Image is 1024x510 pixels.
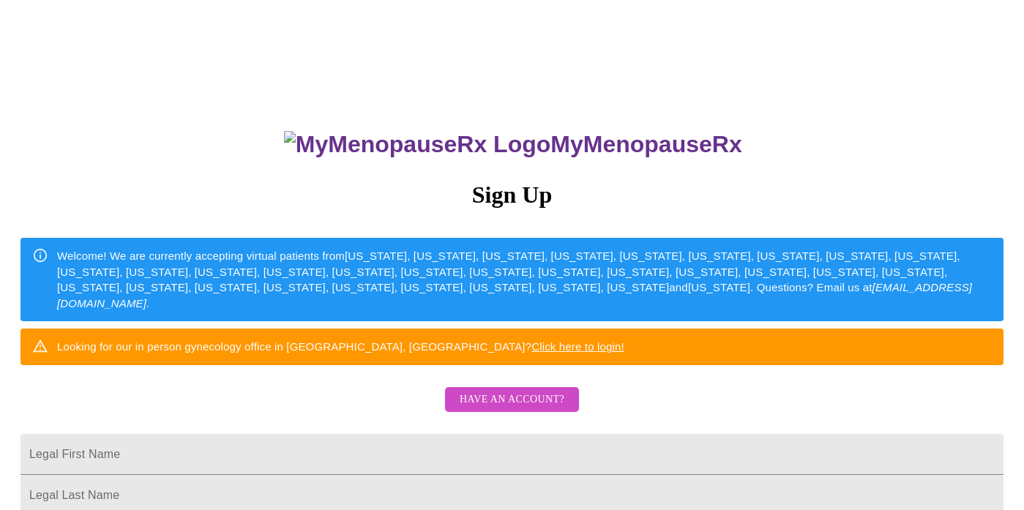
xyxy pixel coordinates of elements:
a: Click here to login! [531,340,624,353]
span: Have an account? [460,391,564,409]
div: Looking for our in person gynecology office in [GEOGRAPHIC_DATA], [GEOGRAPHIC_DATA]? [57,333,624,360]
h3: Sign Up [20,181,1004,209]
button: Have an account? [445,387,579,413]
em: [EMAIL_ADDRESS][DOMAIN_NAME] [57,281,972,309]
a: Have an account? [441,403,583,416]
h3: MyMenopauseRx [23,131,1004,158]
img: MyMenopauseRx Logo [284,131,550,158]
div: Welcome! We are currently accepting virtual patients from [US_STATE], [US_STATE], [US_STATE], [US... [57,242,992,317]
